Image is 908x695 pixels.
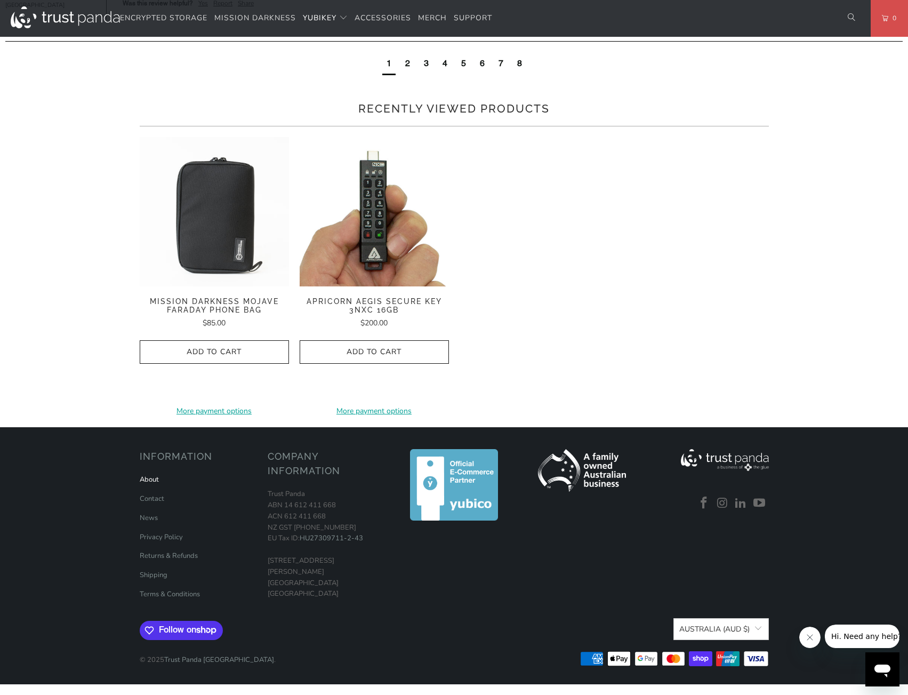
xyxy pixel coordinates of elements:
[420,55,433,75] div: page3
[424,58,429,69] div: page3
[140,297,289,315] span: Mission Darkness Mojave Faraday Phone Bag
[140,532,183,542] a: Privacy Policy
[120,6,207,31] a: Encrypted Storage
[203,318,226,328] span: $85.00
[120,6,492,31] nav: Translation missing: en.navigation.header.main_nav
[140,513,158,523] a: News
[140,589,200,599] a: Terms & Conditions
[476,55,489,75] div: page6
[454,6,492,31] a: Support
[673,618,768,640] button: Australia (AUD $)
[214,13,296,23] span: Mission Darkness
[140,297,289,330] a: Mission Darkness Mojave Faraday Phone Bag $85.00
[457,55,470,75] div: page5
[355,6,411,31] a: Accessories
[752,497,768,510] a: Trust Panda Australia on YouTube
[140,494,164,504] a: Contact
[494,55,508,75] div: page7
[303,6,348,31] summary: YubiKey
[140,570,167,580] a: Shipping
[303,13,336,23] span: YubiKey
[140,405,289,417] a: More payment options
[140,644,276,666] p: © 2025 .
[268,489,385,600] p: Trust Panda ABN 14 612 411 668 ACN 612 411 668 NZ GST [PHONE_NUMBER] EU Tax ID: [STREET_ADDRESS][...
[405,58,410,69] div: page2
[300,533,363,543] a: HU27309711-2-43
[443,58,447,69] div: page4
[11,6,120,28] img: Trust Panda Australia
[300,297,449,330] a: Apricorn Aegis Secure Key 3NXC 16GB $200.00
[865,652,899,686] iframe: Button to launch messaging window
[418,13,447,23] span: Merch
[300,297,449,315] span: Apricorn Aegis Secure Key 3NXC 16GB
[140,475,159,484] a: About
[454,13,492,23] span: Support
[480,58,485,69] div: page6
[6,7,77,16] span: Hi. Need any help?
[355,13,411,23] span: Accessories
[733,497,749,510] a: Trust Panda Australia on LinkedIn
[517,58,522,69] div: page8
[360,318,388,328] span: $200.00
[714,497,730,510] a: Trust Panda Australia on Instagram
[461,58,466,69] div: page5
[696,497,712,510] a: Trust Panda Australia on Facebook
[513,55,526,75] div: page8
[499,58,503,69] div: page7
[438,55,452,75] div: page4
[151,348,278,357] span: Add to Cart
[140,100,769,117] h2: Recently viewed products
[140,551,198,561] a: Returns & Refunds
[164,655,274,665] a: Trust Panda [GEOGRAPHIC_DATA]
[300,340,449,364] button: Add to Cart
[311,348,438,357] span: Add to Cart
[825,625,899,648] iframe: Message from company
[418,6,447,31] a: Merch
[382,55,396,75] div: current page1
[387,58,391,69] div: page1
[140,340,289,364] button: Add to Cart
[300,405,449,417] a: More payment options
[799,627,821,648] iframe: Close message
[888,12,897,24] span: 0
[214,6,296,31] a: Mission Darkness
[120,13,207,23] span: Encrypted Storage
[401,55,414,75] div: page2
